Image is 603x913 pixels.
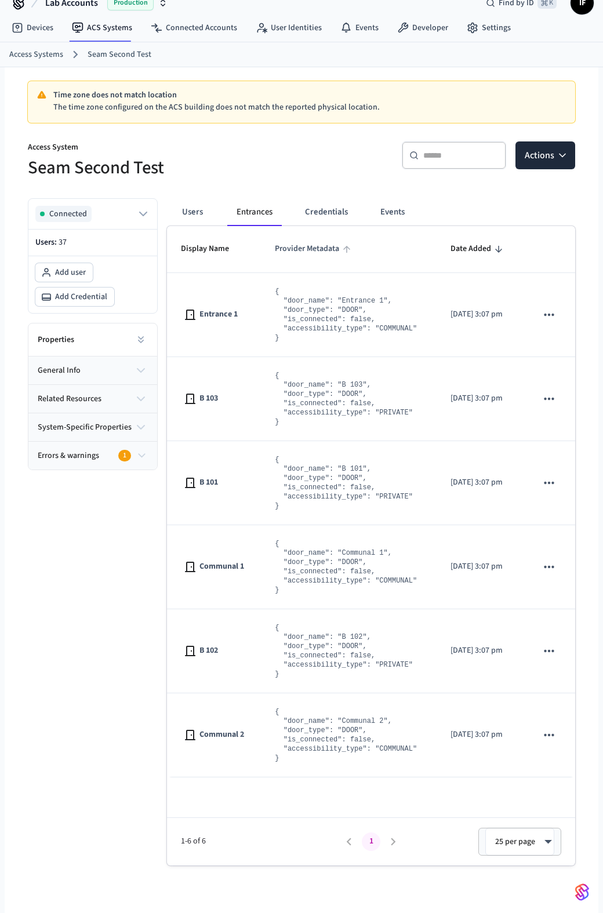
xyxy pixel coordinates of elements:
span: Display Name [181,240,244,258]
span: Provider Metadata [275,240,354,258]
button: Users [172,198,213,226]
a: Developer [388,17,457,38]
span: Add Credential [55,291,107,303]
button: Credentials [296,198,357,226]
p: [DATE] 3:07 pm [451,561,509,573]
button: Events [371,198,414,226]
span: Entrance 1 [199,308,238,321]
span: 37 [59,237,67,248]
span: related resources [38,393,101,405]
span: system-specific properties [38,421,132,434]
a: Seam Second Test [88,49,151,61]
button: Actions [515,141,575,169]
p: Time zone does not match location [53,89,566,101]
p: Users: [35,237,150,249]
a: Access Systems [9,49,63,61]
pre: { "door_name": "B 101", "door_type": "DOOR", "is_connected": false, "accessibility_type": "PRIVAT... [275,455,413,511]
h5: Seam Second Test [28,156,295,180]
p: [DATE] 3:07 pm [451,476,509,489]
p: Access System [28,141,295,156]
button: system-specific properties [28,413,157,441]
table: sticky table [167,226,575,777]
div: 1 [118,450,131,461]
p: [DATE] 3:07 pm [451,729,509,741]
span: Date Added [451,240,506,258]
span: Errors & warnings [38,450,99,462]
button: Connected [35,206,150,222]
pre: { "door_name": "Entrance 1", "door_type": "DOOR", "is_connected": false, "accessibility_type": "C... [275,287,417,343]
span: general info [38,365,81,377]
span: Communal 2 [199,729,244,741]
button: general info [28,357,157,384]
button: page 1 [362,832,380,851]
h2: Properties [38,334,74,345]
a: ACS Systems [63,17,141,38]
nav: pagination navigation [338,832,404,851]
span: Communal 1 [199,561,244,573]
pre: { "door_name": "Communal 2", "door_type": "DOOR", "is_connected": false, "accessibility_type": "C... [275,707,417,763]
span: Add user [55,267,86,278]
pre: { "door_name": "B 103", "door_type": "DOOR", "is_connected": false, "accessibility_type": "PRIVAT... [275,371,413,427]
a: Settings [457,17,520,38]
span: 1-6 of 6 [181,835,338,847]
span: Connected [49,208,87,220]
span: B 103 [199,392,218,405]
span: B 102 [199,645,218,657]
button: Errors & warnings1 [28,442,157,470]
a: User Identities [246,17,331,38]
pre: { "door_name": "B 102", "door_type": "DOOR", "is_connected": false, "accessibility_type": "PRIVAT... [275,623,413,679]
p: The time zone configured on the ACS building does not match the reported physical location. [53,101,566,114]
img: SeamLogoGradient.69752ec5.svg [575,883,589,901]
a: Devices [2,17,63,38]
button: Entrances [227,198,282,226]
p: [DATE] 3:07 pm [451,392,509,405]
span: Date Added [451,240,491,258]
button: Add user [35,263,93,282]
pre: { "door_name": "Communal 1", "door_type": "DOOR", "is_connected": false, "accessibility_type": "C... [275,539,417,595]
p: [DATE] 3:07 pm [451,645,509,657]
div: 25 per page [485,828,554,856]
a: Connected Accounts [141,17,246,38]
button: related resources [28,385,157,413]
a: Events [331,17,388,38]
button: Add Credential [35,288,114,306]
span: B 101 [199,476,218,489]
p: [DATE] 3:07 pm [451,308,509,321]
